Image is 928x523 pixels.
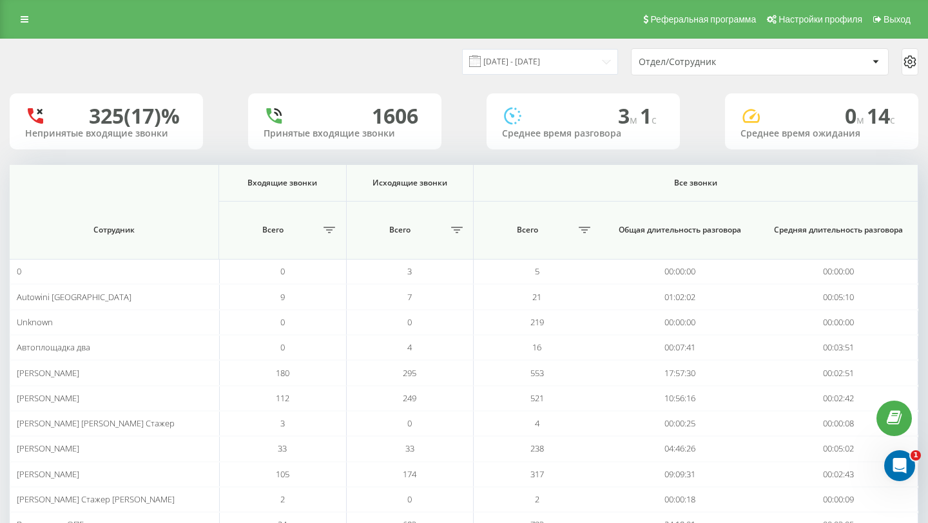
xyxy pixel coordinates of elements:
[530,442,544,454] span: 238
[17,392,79,404] span: [PERSON_NAME]
[358,178,461,188] span: Исходящие звонки
[759,436,918,461] td: 00:05:02
[614,225,746,235] span: Общая длительность разговора
[407,341,412,353] span: 4
[759,411,918,436] td: 00:00:08
[280,493,285,505] span: 2
[501,178,889,188] span: Все звонки
[759,335,918,360] td: 00:03:51
[407,291,412,303] span: 7
[502,128,664,139] div: Среднее время разговора
[407,417,412,429] span: 0
[17,417,175,429] span: [PERSON_NAME] [PERSON_NAME] Стажер
[652,113,657,127] span: c
[884,14,911,24] span: Выход
[276,367,289,379] span: 180
[759,487,918,512] td: 00:00:09
[601,310,760,335] td: 00:00:00
[405,442,414,454] span: 33
[773,225,904,235] span: Средняя длительность разговора
[759,284,918,309] td: 00:05:10
[25,128,188,139] div: Непринятые входящие звонки
[480,225,575,235] span: Всего
[601,360,760,385] td: 17:57:30
[890,113,895,127] span: c
[601,284,760,309] td: 01:02:02
[89,104,180,128] div: 325 (17)%
[601,436,760,461] td: 04:46:26
[407,493,412,505] span: 0
[532,341,541,353] span: 16
[778,14,862,24] span: Настройки профиля
[601,259,760,284] td: 00:00:00
[231,178,334,188] span: Входящие звонки
[372,104,418,128] div: 1606
[17,316,53,328] span: Unknown
[601,462,760,487] td: 09:09:31
[759,259,918,284] td: 00:00:00
[353,225,447,235] span: Всего
[403,468,416,480] span: 174
[17,442,79,454] span: [PERSON_NAME]
[403,392,416,404] span: 249
[884,450,915,481] iframe: Intercom live chat
[280,417,285,429] span: 3
[276,468,289,480] span: 105
[759,360,918,385] td: 00:02:51
[530,367,544,379] span: 553
[530,316,544,328] span: 219
[618,102,640,129] span: 3
[601,335,760,360] td: 00:07:41
[276,392,289,404] span: 112
[532,291,541,303] span: 21
[280,316,285,328] span: 0
[740,128,903,139] div: Среднее время ожидания
[911,450,921,461] span: 1
[17,265,21,277] span: 0
[856,113,867,127] span: м
[280,265,285,277] span: 0
[845,102,867,129] span: 0
[17,493,175,505] span: [PERSON_NAME] Стажер [PERSON_NAME]
[530,468,544,480] span: 317
[264,128,426,139] div: Принятые входящие звонки
[280,291,285,303] span: 9
[26,225,202,235] span: Сотрудник
[640,102,657,129] span: 1
[17,468,79,480] span: [PERSON_NAME]
[530,392,544,404] span: 521
[403,367,416,379] span: 295
[630,113,640,127] span: м
[601,386,760,411] td: 10:56:16
[17,291,131,303] span: Autowini [GEOGRAPHIC_DATA]
[407,316,412,328] span: 0
[601,411,760,436] td: 00:00:25
[407,265,412,277] span: 3
[601,487,760,512] td: 00:00:18
[639,57,793,68] div: Отдел/Сотрудник
[535,493,539,505] span: 2
[535,265,539,277] span: 5
[867,102,895,129] span: 14
[759,386,918,411] td: 00:02:42
[280,341,285,353] span: 0
[759,310,918,335] td: 00:00:00
[650,14,756,24] span: Реферальная программа
[17,341,90,353] span: Автоплощадка два
[759,462,918,487] td: 00:02:43
[278,442,287,454] span: 33
[535,417,539,429] span: 4
[226,225,320,235] span: Всего
[17,367,79,379] span: [PERSON_NAME]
